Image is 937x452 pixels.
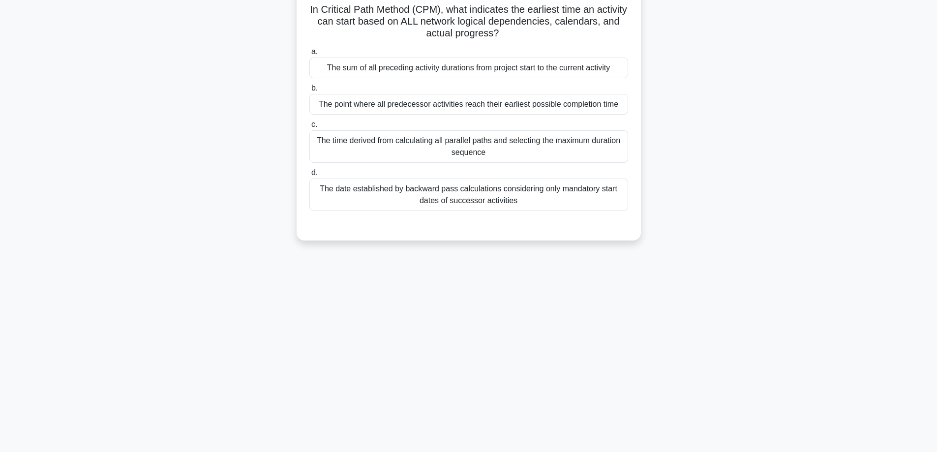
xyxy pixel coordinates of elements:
div: The sum of all preceding activity durations from project start to the current activity [309,58,628,78]
div: The date established by backward pass calculations considering only mandatory start dates of succ... [309,179,628,211]
h5: In Critical Path Method (CPM), what indicates the earliest time an activity can start based on AL... [308,3,629,40]
span: d. [311,168,318,177]
div: The point where all predecessor activities reach their earliest possible completion time [309,94,628,115]
span: a. [311,47,318,56]
span: c. [311,120,317,128]
div: The time derived from calculating all parallel paths and selecting the maximum duration sequence [309,130,628,163]
span: b. [311,84,318,92]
